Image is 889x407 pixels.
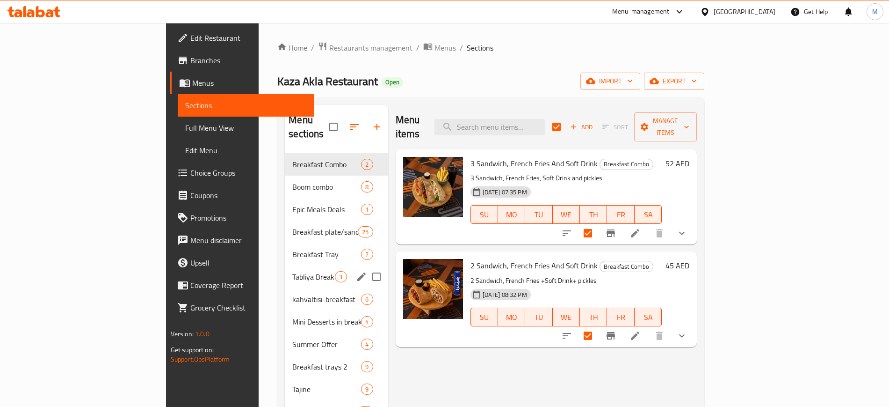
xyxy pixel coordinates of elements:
span: Choice Groups [190,167,307,178]
span: Breakfast Combo [600,159,653,170]
span: Breakfast plate/sandwich [292,226,358,237]
div: Breakfast plate/sandwich25 [285,221,388,243]
button: TU [525,205,552,224]
span: SA [638,208,658,222]
span: WE [557,208,576,222]
a: Branches [170,49,314,72]
span: export [651,75,697,87]
span: Select section [547,117,566,137]
button: export [644,73,704,90]
button: TH [580,205,607,224]
h2: Menu items [396,113,424,141]
div: Breakfast Combo [600,159,653,170]
button: FR [607,205,634,224]
span: Grocery Checklist [190,302,307,313]
span: [DATE] 07:35 PM [479,188,531,197]
a: Menus [423,42,456,54]
span: 25 [358,228,372,237]
button: show more [671,325,693,347]
span: Coupons [190,190,307,201]
div: [GEOGRAPHIC_DATA] [714,7,775,17]
button: WE [553,205,580,224]
span: 4 [361,340,372,349]
a: Edit Restaurant [170,27,314,49]
span: Coverage Report [190,280,307,291]
button: sort-choices [556,222,578,244]
span: 1.0.0 [195,328,210,340]
span: Edit Restaurant [190,32,307,44]
span: MO [502,311,521,324]
div: Breakfast trays 29 [285,355,388,378]
button: delete [648,222,671,244]
a: Edit menu item [629,330,641,341]
div: Breakfast Combo2 [285,153,388,176]
div: items [361,159,373,170]
h6: 52 AED [665,157,689,170]
span: Mini Desserts in breakfast [292,316,361,327]
span: kahvaltısı-breakfast [292,294,361,305]
span: Promotions [190,212,307,223]
li: / [460,42,463,53]
span: 4 [361,318,372,326]
span: Manage items [642,115,689,139]
span: Upsell [190,257,307,268]
button: delete [648,325,671,347]
a: Support.OpsPlatform [171,353,230,365]
span: 1 [361,205,372,214]
span: Tabliya Breakfast [292,271,335,282]
a: Upsell [170,252,314,274]
div: items [335,271,347,282]
div: Summer Offer4 [285,333,388,355]
button: sort-choices [556,325,578,347]
a: Sections [178,94,314,117]
span: 7 [361,250,372,259]
button: Branch-specific-item [600,325,622,347]
div: Tajine9 [285,378,388,400]
div: items [361,316,373,327]
li: / [416,42,419,53]
span: Sort sections [343,116,366,138]
div: items [361,249,373,260]
svg: Show Choices [676,330,687,341]
span: TH [584,208,603,222]
div: kahvaltısı-breakfast6 [285,288,388,311]
span: Add [569,122,594,133]
button: Manage items [634,112,697,141]
span: Get support on: [171,344,214,356]
button: show more [671,222,693,244]
div: Breakfast Tray7 [285,243,388,266]
a: Menus [170,72,314,94]
span: TU [529,208,549,222]
a: Promotions [170,207,314,229]
a: Full Menu View [178,117,314,139]
a: Restaurants management [318,42,412,54]
span: 9 [361,385,372,394]
div: items [361,339,373,350]
div: items [361,384,373,395]
span: TU [529,311,549,324]
span: Tajine [292,384,361,395]
div: Menu-management [612,6,670,17]
span: Restaurants management [329,42,412,53]
span: Select section first [596,120,634,134]
span: SA [638,311,658,324]
button: WE [553,308,580,326]
button: SA [635,205,662,224]
span: import [588,75,633,87]
span: Full Menu View [185,122,307,133]
span: 6 [361,295,372,304]
div: Breakfast Combo [292,159,361,170]
span: Boom combo [292,181,361,192]
button: Add section [366,116,388,138]
a: Edit Menu [178,139,314,162]
span: Select to update [578,326,598,346]
span: Edit Menu [185,145,307,156]
span: Sections [185,100,307,111]
div: items [361,204,373,215]
span: M [872,7,878,17]
button: Branch-specific-item [600,222,622,244]
span: Add item [566,120,596,134]
span: Open [382,78,403,86]
span: WE [557,311,576,324]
